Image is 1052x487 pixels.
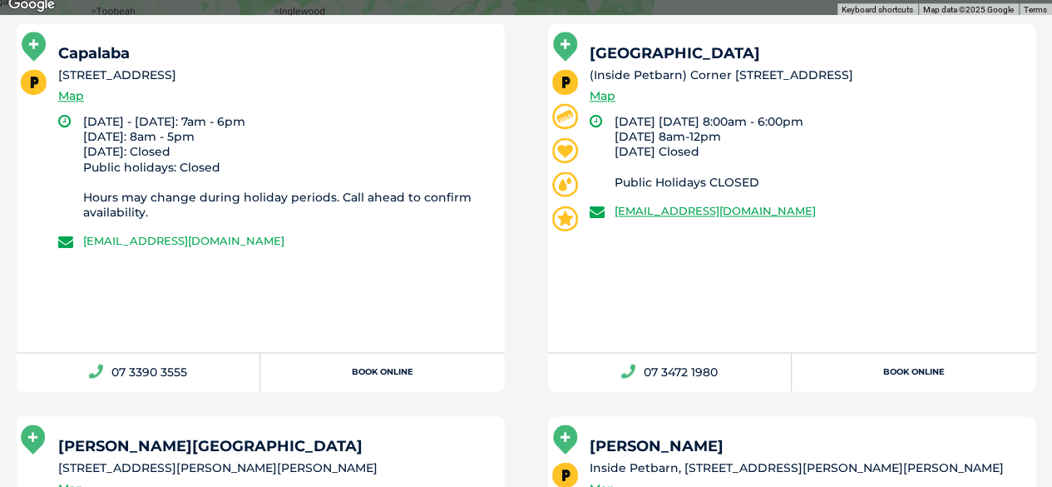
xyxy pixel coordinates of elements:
li: [STREET_ADDRESS] [58,67,490,84]
button: Keyboard shortcuts [842,4,913,16]
span: Map data ©2025 Google [923,5,1014,14]
a: Map [58,87,84,106]
a: [EMAIL_ADDRESS][DOMAIN_NAME] [615,204,816,217]
a: 07 3472 1980 [548,353,792,391]
a: 07 3390 3555 [17,353,260,391]
h5: [GEOGRAPHIC_DATA] [590,46,1021,61]
li: [STREET_ADDRESS][PERSON_NAME][PERSON_NAME] [58,460,490,477]
li: [DATE] - [DATE]: 7am - 6pm [DATE]: 8am - 5pm [DATE]: Closed Public holidays: Closed Hours may cha... [83,114,490,220]
h5: [PERSON_NAME][GEOGRAPHIC_DATA] [58,439,490,454]
a: Map [590,87,615,106]
a: Terms [1024,5,1047,14]
a: Book Online [792,353,1035,391]
li: [DATE] [DATE] 8:00am - 6:00pm [DATE] 8am-12pm [DATE] Closed Public Holidays CLOSED [615,114,1021,190]
li: (Inside Petbarn) Corner [STREET_ADDRESS] [590,67,1021,84]
a: [EMAIL_ADDRESS][DOMAIN_NAME] [83,234,284,247]
li: Inside Petbarn, [STREET_ADDRESS][PERSON_NAME][PERSON_NAME] [590,460,1021,477]
h5: Capalaba [58,46,490,61]
a: Book Online [260,353,504,391]
h5: [PERSON_NAME] [590,439,1021,454]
